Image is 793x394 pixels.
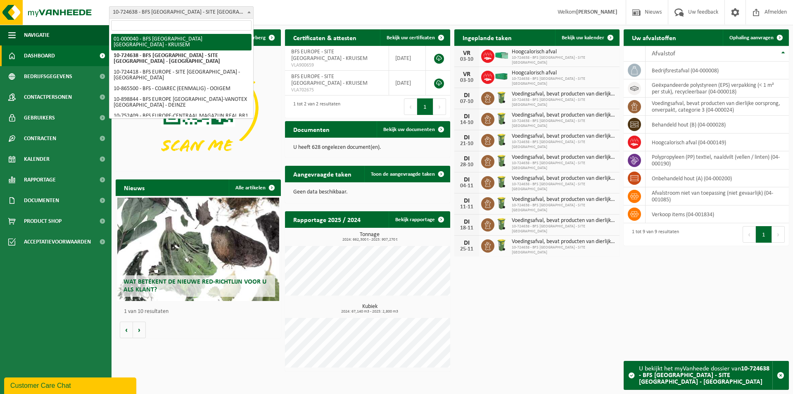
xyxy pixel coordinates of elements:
h2: Rapportage 2025 / 2024 [285,211,369,227]
span: Rapportage [24,170,56,190]
a: Ophaling aanvragen [723,29,788,46]
span: 10-724638 - BFS [GEOGRAPHIC_DATA] - SITE [GEOGRAPHIC_DATA] [512,55,615,65]
button: Next [433,98,446,115]
a: Wat betekent de nieuwe RED-richtlijn voor u als klant? [117,198,279,301]
p: U heeft 628 ongelezen document(en). [293,145,442,150]
span: Dashboard [24,45,55,66]
span: 10-724638 - BFS [GEOGRAPHIC_DATA] - SITE [GEOGRAPHIC_DATA] [512,76,615,86]
div: DI [458,155,475,162]
span: Toon de aangevraagde taken [371,172,435,177]
div: DI [458,92,475,99]
li: 10-752409 - BFS EUROPE-CENTRAAL MAGAZIJN REAL BR1 - KRUISEM [111,111,252,127]
div: VR [458,50,475,57]
div: 28-10 [458,162,475,168]
button: Verberg [241,29,280,46]
strong: [PERSON_NAME] [576,9,617,15]
span: Voedingsafval, bevat producten van dierlijke oorsprong, onverpakt, categorie 3 [512,154,615,161]
span: Product Shop [24,211,62,232]
span: VLA900659 [291,62,382,69]
span: Ophaling aanvragen [729,35,774,41]
div: DI [458,177,475,183]
h2: Nieuws [116,179,153,196]
td: geëxpandeerde polystyreen (EPS) verpakking (< 1 m² per stuk), recycleerbaar (04-000018) [646,79,789,98]
div: 18-11 [458,225,475,231]
img: WB-0140-HPE-GN-50 [494,91,508,105]
div: 07-10 [458,99,475,105]
span: Voedingsafval, bevat producten van dierlijke oorsprong, onverpakt, categorie 3 [512,133,615,140]
span: VLA702675 [291,87,382,93]
img: HK-XP-30-GN-00 [494,52,508,59]
td: verkoop items (04-001834) [646,205,789,223]
a: Bekijk uw documenten [377,121,449,138]
p: Geen data beschikbaar. [293,189,442,195]
span: Verberg [247,35,266,41]
td: voedingsafval, bevat producten van dierlijke oorsprong, onverpakt, categorie 3 (04-000024) [646,98,789,116]
span: BFS EUROPE - SITE [GEOGRAPHIC_DATA] - KRUISEM [291,49,368,62]
span: Bekijk uw kalender [562,35,604,41]
img: WB-0140-HPE-GN-50 [494,175,508,189]
span: Navigatie [24,25,50,45]
span: 10-724638 - BFS [GEOGRAPHIC_DATA] - SITE [GEOGRAPHIC_DATA] [512,182,615,192]
div: DI [458,240,475,246]
li: 10-724418 - BFS EUROPE - SITE [GEOGRAPHIC_DATA] - [GEOGRAPHIC_DATA] [111,67,252,84]
span: 10-724638 - BFS EUROPE - SITE KRUISHOUTEM - KRUISEM [109,7,253,18]
span: 10-724638 - BFS EUROPE - SITE KRUISHOUTEM - KRUISEM [109,6,254,19]
a: Bekijk rapportage [389,211,449,228]
a: Toon de aangevraagde taken [364,166,449,182]
button: 1 [417,98,433,115]
span: Acceptatievoorwaarden [24,232,91,252]
span: 10-724638 - BFS [GEOGRAPHIC_DATA] - SITE [GEOGRAPHIC_DATA] [512,140,615,150]
span: 10-724638 - BFS [GEOGRAPHIC_DATA] - SITE [GEOGRAPHIC_DATA] [512,245,615,255]
img: WB-0140-HPE-GN-50 [494,154,508,168]
button: Vorige [120,322,133,338]
p: 1 van 10 resultaten [124,309,277,315]
span: Afvalstof [652,50,675,57]
img: WB-0140-HPE-GN-50 [494,196,508,210]
span: Wat betekent de nieuwe RED-richtlijn voor u als klant? [123,279,266,293]
button: Volgende [133,322,146,338]
div: DI [458,219,475,225]
span: Voedingsafval, bevat producten van dierlijke oorsprong, onverpakt, categorie 3 [512,196,615,203]
img: WB-0140-HPE-GN-50 [494,112,508,126]
li: 01-000040 - BFS [GEOGRAPHIC_DATA] [GEOGRAPHIC_DATA] - KRUISEM [111,34,252,50]
div: 11-11 [458,204,475,210]
td: polypropyleen (PP) textiel, naaldvilt (vellen / linten) (04-000190) [646,151,789,170]
span: 10-724638 - BFS [GEOGRAPHIC_DATA] - SITE [GEOGRAPHIC_DATA] [512,161,615,171]
li: 10-724638 - BFS [GEOGRAPHIC_DATA] - SITE [GEOGRAPHIC_DATA] - [GEOGRAPHIC_DATA] [111,50,252,67]
iframe: chat widget [4,376,138,394]
a: Bekijk uw certificaten [380,29,449,46]
span: Voedingsafval, bevat producten van dierlijke oorsprong, onverpakt, categorie 3 [512,91,615,98]
button: 1 [756,226,772,243]
strong: 10-724638 - BFS [GEOGRAPHIC_DATA] - SITE [GEOGRAPHIC_DATA] - [GEOGRAPHIC_DATA] [639,365,769,385]
div: 1 tot 2 van 2 resultaten [289,98,340,116]
span: Bekijk uw documenten [383,127,435,132]
div: DI [458,113,475,120]
button: Previous [743,226,756,243]
h3: Tonnage [289,232,450,242]
span: 10-724638 - BFS [GEOGRAPHIC_DATA] - SITE [GEOGRAPHIC_DATA] [512,203,615,213]
a: Alle artikelen [229,179,280,196]
span: Hoogcalorisch afval [512,49,615,55]
span: 10-724638 - BFS [GEOGRAPHIC_DATA] - SITE [GEOGRAPHIC_DATA] [512,98,615,107]
span: Bekijk uw certificaten [387,35,435,41]
span: Voedingsafval, bevat producten van dierlijke oorsprong, onverpakt, categorie 3 [512,217,615,224]
td: hoogcalorisch afval (04-000149) [646,134,789,151]
span: Documenten [24,190,59,211]
h2: Aangevraagde taken [285,166,360,182]
div: 03-10 [458,57,475,62]
span: Contactpersonen [24,87,72,107]
div: 04-11 [458,183,475,189]
span: Bedrijfsgegevens [24,66,72,87]
a: Bekijk uw kalender [555,29,619,46]
div: DI [458,134,475,141]
td: [DATE] [389,71,426,96]
div: VR [458,71,475,78]
span: Contracten [24,128,56,149]
span: Voedingsafval, bevat producten van dierlijke oorsprong, onverpakt, categorie 3 [512,112,615,119]
div: 03-10 [458,78,475,84]
div: DI [458,198,475,204]
td: [DATE] [389,46,426,71]
img: WB-0140-HPE-GN-50 [494,217,508,231]
h2: Ingeplande taken [454,29,520,45]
